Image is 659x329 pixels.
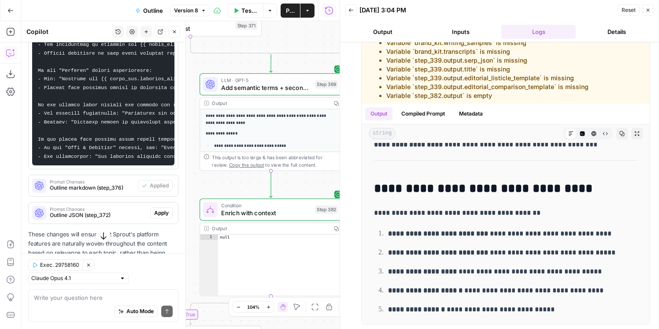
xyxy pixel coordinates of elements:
span: string [369,128,396,139]
span: Exec. 29758160 [40,261,79,269]
span: Outline [143,6,163,15]
span: Auto Mode [126,307,154,315]
span: Test Workflow [241,6,258,15]
button: Output [365,107,392,120]
div: This output is too large & has been abbreviated for review. to view the full content. [212,154,338,168]
button: Test Workflow [228,4,263,18]
button: Outline [130,4,168,18]
button: Apply [150,207,173,219]
div: Output [212,225,328,232]
button: Version 8 [170,5,210,16]
button: Publish [281,4,300,18]
div: ConditionEnrich with contextStep 382Outputnull [200,198,342,296]
div: Step 382 [315,206,338,214]
span: Publish [286,6,295,15]
span: Outline JSON (step_372) [50,211,147,219]
span: Version 8 [174,7,198,15]
button: Auto Mode [115,306,158,317]
li: Variable `step_339.output.title` is missing [386,65,589,74]
g: Edge from step_354-conditional-end to step_369 [270,55,272,72]
p: These changes will ensure that Sprout's platform features are naturally woven throughout the cont... [28,230,178,286]
div: Step 369 [315,80,338,89]
li: Variable `step_339.output.editorial_listicle_template` is missing [386,74,589,82]
span: Copy the output [229,162,264,168]
button: Metadata [454,107,488,120]
span: Return unique list [141,24,232,33]
span: Apply [154,209,169,217]
span: Enrich with context [221,208,311,217]
span: Outline markdown (step_376) [50,184,134,192]
span: Run Code · Python [141,18,232,25]
div: Run Code · PythonReturn unique listStep 371 [119,15,262,37]
span: Condition [221,202,311,209]
span: LLM · GPT-5 [221,77,311,84]
div: Step 371 [236,21,258,30]
div: Copilot [26,27,110,36]
input: Claude Opus 4.1 [31,274,116,283]
li: Variable `brand_kit.transcripts` is missing [386,47,589,56]
span: 104% [247,303,259,310]
button: Inputs [423,25,498,39]
button: Exec. 29758160 [28,259,83,271]
div: Output [212,100,328,107]
div: Warnings [379,17,589,100]
li: Variable `brand_kit.writing_samples` is missing [386,38,589,47]
span: Add semantic terms + secondary kw [221,83,311,92]
button: Logs [501,25,576,39]
li: Variable `step_382.output` is empty [386,91,589,100]
span: Applied [150,182,169,190]
span: Prompt Changes [50,207,147,211]
span: Reset [622,6,636,14]
span: Prompt Changes [50,179,134,184]
li: Variable `step_339.output.serp_json` is missing [386,56,589,65]
button: Applied [138,180,173,191]
g: Edge from step_371 to step_354-conditional-end [190,37,271,58]
button: Reset [618,4,640,16]
div: 36 seconds / 138 tasks [362,14,650,324]
div: 1 [200,235,218,240]
li: Variable `step_339.output.editorial_comparison_template` is missing [386,82,589,91]
g: Edge from step_369 to step_382 [270,171,272,198]
button: Details [579,25,654,39]
button: Compiled Prompt [396,107,450,120]
button: Output [345,25,420,39]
